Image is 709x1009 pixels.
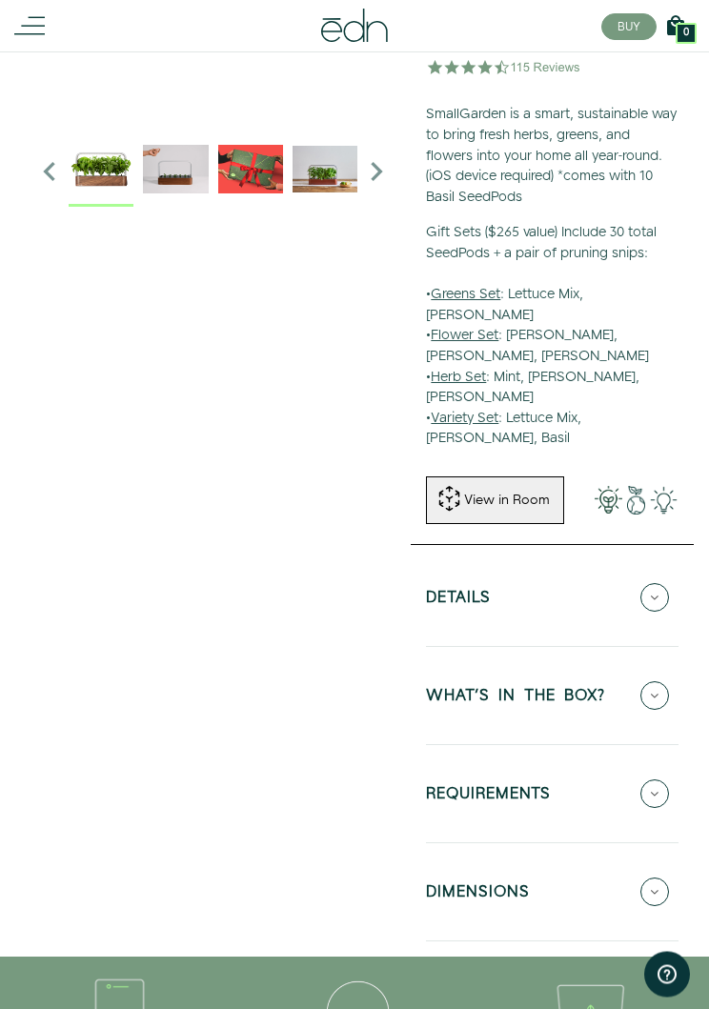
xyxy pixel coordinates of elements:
div: View in Room [462,492,552,511]
div: 4 / 6 [293,137,357,207]
p: SmallGarden is a smart, sustainable way to bring fresh herbs, greens, and flowers into your home ... [426,106,679,209]
img: edn-smallgarden-mixed-herbs-table-product-2000px_1024x.jpg [293,137,357,202]
u: Variety Set [431,410,498,429]
div: 3 / 6 [218,137,283,207]
span: 0 [683,29,689,39]
h5: WHAT'S IN THE BOX? [426,689,605,711]
h5: DIMENSIONS [426,885,530,907]
button: WHAT'S IN THE BOX? [426,663,679,730]
img: Official-EDN-SMALLGARDEN-HERB-HERO-SLV-2000px_1024x.png [69,137,133,202]
button: DIMENSIONS [426,859,679,926]
div: 1 / 6 [69,137,133,207]
iframe: Opens a widget where you can find more information [644,952,690,999]
img: EMAILS_-_Holiday_21_PT1_28_9986b34a-7908-4121-b1c1-9595d1e43abe_1024x.png [218,137,283,202]
u: Herb Set [431,369,486,388]
img: edn-trim-basil.2021-09-07_14_55_24_1024x.gif [143,137,208,202]
div: 2 / 6 [143,137,208,207]
button: View in Room [426,477,564,525]
u: Flower Set [431,327,498,346]
b: Gift Sets ($265 value) Include 30 total SeedPods + a pair of pruning snips: [426,224,657,264]
button: REQUIREMENTS [426,761,679,828]
p: • : Lettuce Mix, [PERSON_NAME] • : [PERSON_NAME], [PERSON_NAME], [PERSON_NAME] • : Mint, [PERSON_... [426,224,679,451]
h5: REQUIREMENTS [426,787,551,809]
button: Details [426,565,679,632]
u: Greens Set [431,286,500,305]
img: 4.5 star rating [426,49,583,87]
button: BUY [601,14,657,41]
img: edn-smallgarden-tech.png [650,487,678,515]
img: green-earth.png [622,487,650,515]
h5: Details [426,591,491,613]
i: Next slide [357,153,395,192]
img: 001-light-bulb.png [595,487,622,515]
i: Previous slide [30,153,69,192]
